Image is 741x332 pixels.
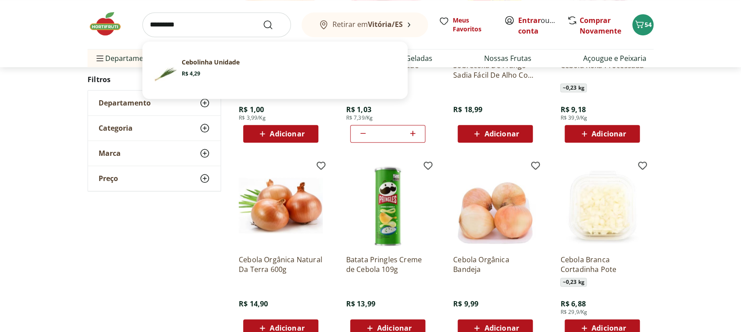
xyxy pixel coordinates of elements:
a: Açougue e Peixaria [583,53,646,64]
span: R$ 1,03 [346,105,371,114]
span: Adicionar [377,324,412,332]
button: Marca [88,141,221,166]
span: Preço [99,174,118,183]
span: R$ 4,29 [182,70,200,77]
button: Retirar emVitória/ES [302,12,428,37]
a: Criar conta [518,15,567,36]
button: Carrinho [632,14,653,35]
span: R$ 18,99 [453,105,482,114]
a: Comprar Novamente [580,15,621,36]
span: Retirar em [332,20,403,28]
button: Menu [95,48,105,69]
button: Adicionar [565,125,640,143]
input: search [142,12,291,37]
span: R$ 9,99 [453,299,478,309]
span: Adicionar [270,324,304,332]
a: Batata Pringles Creme de Cebola 109g [346,255,430,274]
button: Adicionar [458,125,533,143]
a: Cebola Orgânica Bandeja [453,255,537,274]
a: Meus Favoritos [439,16,493,34]
span: Adicionar [484,324,519,332]
a: Entrar [518,15,541,25]
p: Cebolinha Unidade [182,58,240,67]
a: Nossas Frutas [484,53,531,64]
span: R$ 14,90 [239,299,268,309]
span: R$ 39,9/Kg [560,114,587,121]
span: R$ 6,88 [560,299,585,309]
img: Batata Pringles Creme de Cebola 109g [346,164,430,248]
span: 54 [645,20,652,29]
a: Cebola Branca Cortadinha Pote [560,255,644,274]
img: Cebola Branca Cortadinha Pote [560,164,644,248]
span: R$ 3,99/Kg [239,114,266,121]
span: R$ 9,18 [560,105,585,114]
a: Cebola Orgânica Natural Da Terra 600g [239,255,323,274]
span: R$ 29,9/Kg [560,309,587,316]
span: Adicionar [484,130,519,137]
span: Marca [99,149,121,158]
span: R$ 1,00 [239,105,264,114]
img: Hortifruti [88,11,132,37]
button: Adicionar [243,125,318,143]
button: Preço [88,166,221,191]
b: Vitória/ES [368,19,403,29]
span: Adicionar [592,324,626,332]
span: ~ 0,23 kg [560,278,586,287]
span: R$ 13,99 [346,299,375,309]
button: Departamento [88,91,221,115]
span: Departamentos [95,48,158,69]
span: ou [518,15,558,36]
button: Categoria [88,116,221,140]
button: Submit Search [263,19,284,30]
span: ~ 0,23 kg [560,83,586,92]
span: Adicionar [270,130,304,137]
img: Cebolinha Unidade [153,58,178,83]
a: Cebolinha UnidadeCebolinha UnidadeR$ 4,29 [150,54,400,86]
img: Cebola Orgânica Natural Da Terra 600g [239,164,323,248]
a: Sobrecoxa De Frango Sadia Fácil De Alho Com Cebola Congelada 800G [453,60,537,80]
span: Meus Favoritos [453,16,493,34]
a: Cebola Roxa Processada [560,60,644,80]
h2: Filtros [88,71,221,88]
img: Cebola Orgânica Bandeja [453,164,537,248]
span: R$ 7,39/Kg [346,114,373,121]
span: Categoria [99,124,133,132]
span: Departamento [99,98,151,107]
span: Adicionar [592,130,626,137]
